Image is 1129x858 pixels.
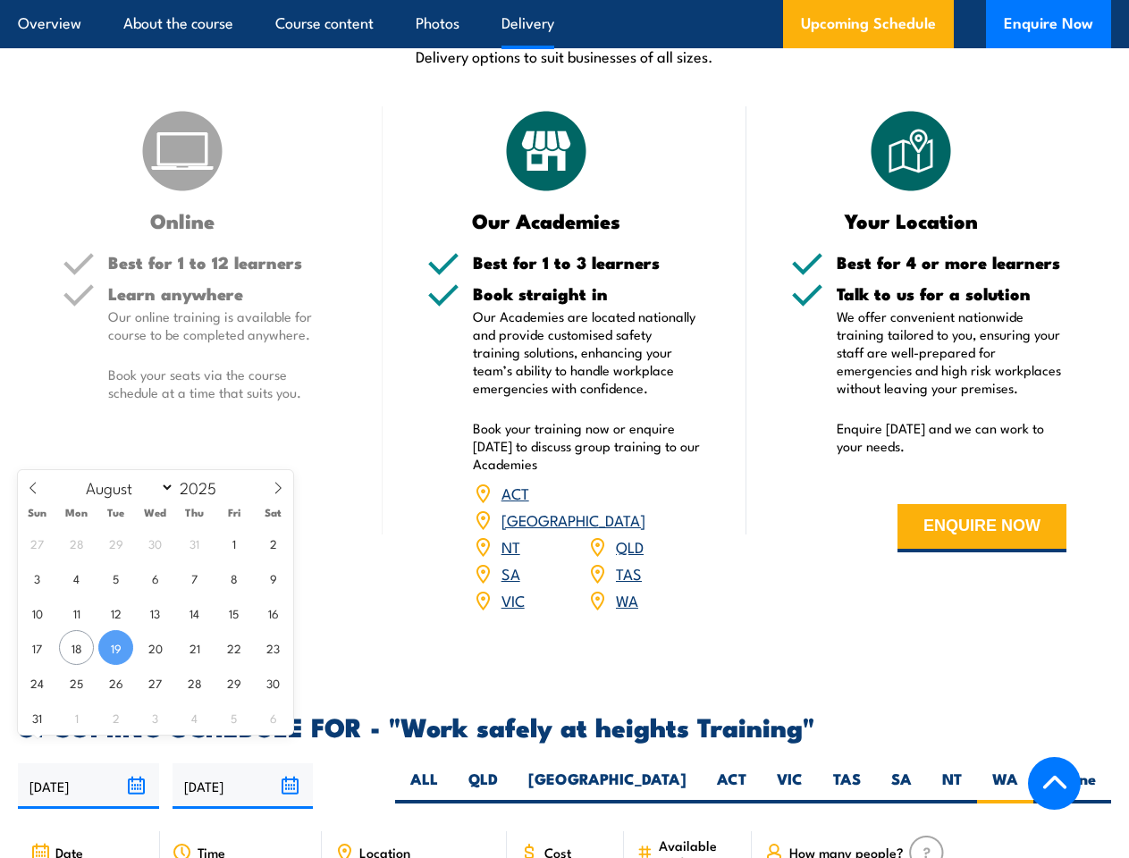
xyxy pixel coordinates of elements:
span: July 30, 2025 [138,526,173,560]
span: August 21, 2025 [177,630,212,665]
h3: Our Academies [427,210,667,231]
span: September 1, 2025 [59,700,94,735]
a: SA [501,562,520,584]
span: August 16, 2025 [256,595,291,630]
span: September 4, 2025 [177,700,212,735]
p: We offer convenient nationwide training tailored to you, ensuring your staff are well-prepared fo... [837,307,1066,397]
span: August 24, 2025 [20,665,55,700]
button: ENQUIRE NOW [897,504,1066,552]
h5: Learn anywhere [108,285,338,302]
a: ACT [501,482,529,503]
p: Our Academies are located nationally and provide customised safety training solutions, enhancing ... [473,307,703,397]
span: August 8, 2025 [216,560,251,595]
a: [GEOGRAPHIC_DATA] [501,509,645,530]
span: Mon [57,507,97,518]
span: August 11, 2025 [59,595,94,630]
select: Month [78,475,175,499]
input: From date [18,763,159,809]
span: Thu [175,507,215,518]
h3: Your Location [791,210,1031,231]
span: July 29, 2025 [98,526,133,560]
input: To date [173,763,314,809]
span: Fri [215,507,254,518]
span: August 12, 2025 [98,595,133,630]
label: WA [977,769,1033,803]
span: August 9, 2025 [256,560,291,595]
span: September 2, 2025 [98,700,133,735]
span: August 30, 2025 [256,665,291,700]
p: Book your seats via the course schedule at a time that suits you. [108,366,338,401]
span: August 28, 2025 [177,665,212,700]
span: August 20, 2025 [138,630,173,665]
span: August 23, 2025 [256,630,291,665]
label: NT [927,769,977,803]
span: August 27, 2025 [138,665,173,700]
a: QLD [616,535,644,557]
a: TAS [616,562,642,584]
label: SA [876,769,927,803]
span: August 13, 2025 [138,595,173,630]
p: Enquire [DATE] and we can work to your needs. [837,419,1066,455]
input: Year [174,476,233,498]
span: August 1, 2025 [216,526,251,560]
label: QLD [453,769,513,803]
span: July 27, 2025 [20,526,55,560]
label: ACT [702,769,762,803]
span: August 15, 2025 [216,595,251,630]
span: Wed [136,507,175,518]
span: August 3, 2025 [20,560,55,595]
h5: Best for 1 to 3 learners [473,254,703,271]
a: VIC [501,589,525,610]
span: August 6, 2025 [138,560,173,595]
label: [GEOGRAPHIC_DATA] [513,769,702,803]
h5: Best for 1 to 12 learners [108,254,338,271]
span: September 3, 2025 [138,700,173,735]
span: August 18, 2025 [59,630,94,665]
span: August 5, 2025 [98,560,133,595]
span: August 31, 2025 [20,700,55,735]
label: TAS [818,769,876,803]
span: Tue [97,507,136,518]
span: August 26, 2025 [98,665,133,700]
span: August 25, 2025 [59,665,94,700]
span: August 10, 2025 [20,595,55,630]
span: August 7, 2025 [177,560,212,595]
a: WA [616,589,638,610]
a: NT [501,535,520,557]
h3: Online [63,210,302,231]
span: August 17, 2025 [20,630,55,665]
span: August 29, 2025 [216,665,251,700]
h5: Best for 4 or more learners [837,254,1066,271]
span: Sun [18,507,57,518]
span: August 19, 2025 [98,630,133,665]
h5: Talk to us for a solution [837,285,1066,302]
label: ALL [395,769,453,803]
span: September 6, 2025 [256,700,291,735]
span: August 2, 2025 [256,526,291,560]
h2: UPCOMING SCHEDULE FOR - "Work safely at heights Training" [18,714,1111,737]
h5: Book straight in [473,285,703,302]
span: Sat [254,507,293,518]
span: July 31, 2025 [177,526,212,560]
p: Our online training is available for course to be completed anywhere. [108,307,338,343]
span: August 22, 2025 [216,630,251,665]
p: Book your training now or enquire [DATE] to discuss group training to our Academies [473,419,703,473]
p: Delivery options to suit businesses of all sizes. [18,46,1111,66]
span: September 5, 2025 [216,700,251,735]
span: August 4, 2025 [59,560,94,595]
span: August 14, 2025 [177,595,212,630]
label: VIC [762,769,818,803]
span: July 28, 2025 [59,526,94,560]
